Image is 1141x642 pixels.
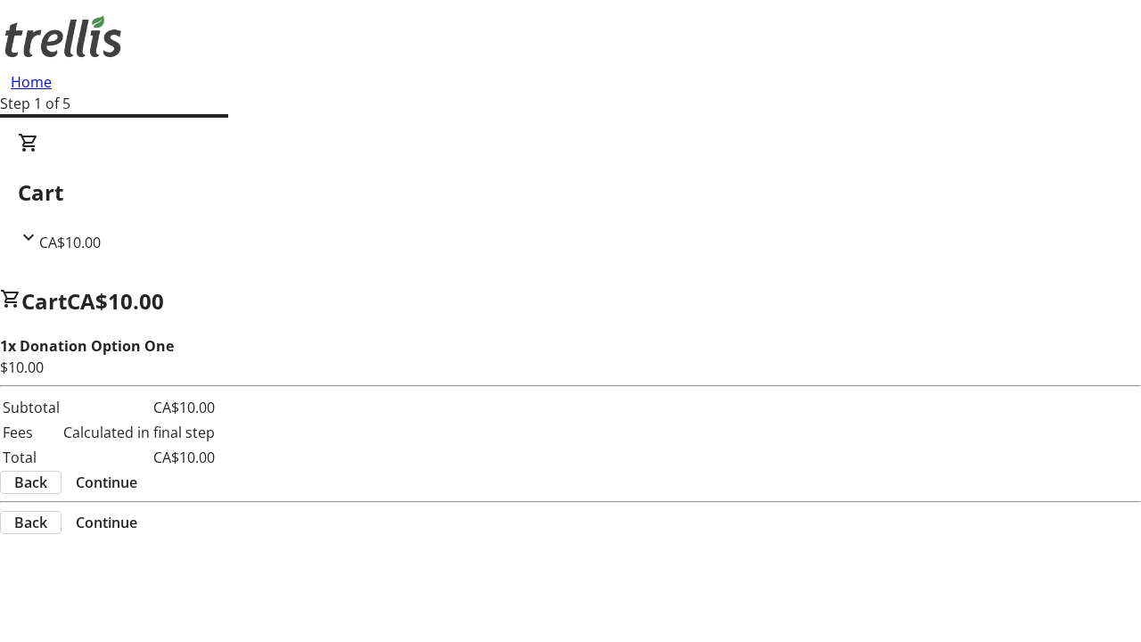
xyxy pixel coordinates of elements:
span: CA$10.00 [39,233,101,252]
button: Continue [62,472,152,493]
td: Subtotal [2,396,61,419]
td: Fees [2,421,61,444]
td: CA$10.00 [62,446,216,469]
td: Total [2,446,61,469]
td: CA$10.00 [62,396,216,419]
span: Cart [21,286,67,316]
span: Back [14,512,47,533]
span: Continue [76,472,137,493]
h2: Cart [18,177,1123,209]
span: CA$10.00 [67,286,164,316]
button: Continue [62,512,152,533]
td: Calculated in final step [62,421,216,444]
div: CartCA$10.00 [18,132,1123,253]
span: Back [14,472,47,493]
span: Continue [76,512,137,533]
